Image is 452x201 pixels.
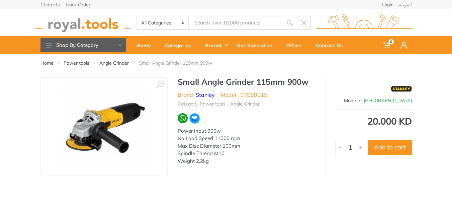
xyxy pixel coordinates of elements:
span: 0 [388,39,394,44]
a: Our Specialize [232,36,281,54]
span: [GEOGRAPHIC_DATA] [364,97,412,104]
a: 0 [379,36,396,54]
input: Site search [189,16,282,30]
a: Home [40,60,54,66]
nav: breadcrumb [40,60,412,66]
select: Category [137,16,189,29]
div: Offers [281,38,311,52]
div: Made In : [336,97,412,104]
li: Small Angle Grinder 115mm 900w [139,60,222,66]
h1: Small Angle Grinder 115mm 900w [178,77,315,87]
img: wa.webp [178,113,188,123]
li: Brand : [178,91,215,99]
a: Home [132,36,160,54]
a: Contact Us [311,36,352,54]
a: Contacts [40,2,60,7]
a: Categories [160,36,200,54]
img: Royal Tools - Small Angle Grinder 115mm 900w [62,84,146,169]
a: Track Order [65,2,90,7]
img: Stanley [391,80,412,97]
div: Categories [160,38,200,52]
li: Category: Power tools - Angle Grinder [178,100,260,108]
li: Model : STGS9115 [221,91,267,99]
div: Our Specialize [232,38,281,52]
div: 20.000 KD [336,117,412,126]
img: ma.webp [189,113,200,124]
a: Power tools [64,60,89,66]
a: Angle Grinder [99,60,129,66]
a: Offers [281,36,311,54]
a: Stanley [196,91,215,98]
div: Contact Us [311,38,352,52]
button: Add to cart [368,140,412,155]
img: royal.tools Logo [35,14,131,32]
img: royal.tools Logo [316,14,412,32]
div: Home [132,38,160,52]
button: Shop By Category [40,38,126,52]
div: Power input 900w No Load Speed 11000 rpm Max Disc Diameter 100mm Spindle Thread M10 Weight 2.2kg [178,127,315,165]
div: Brands [200,38,232,52]
a: العربية [399,2,412,7]
a: Login [382,2,393,7]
